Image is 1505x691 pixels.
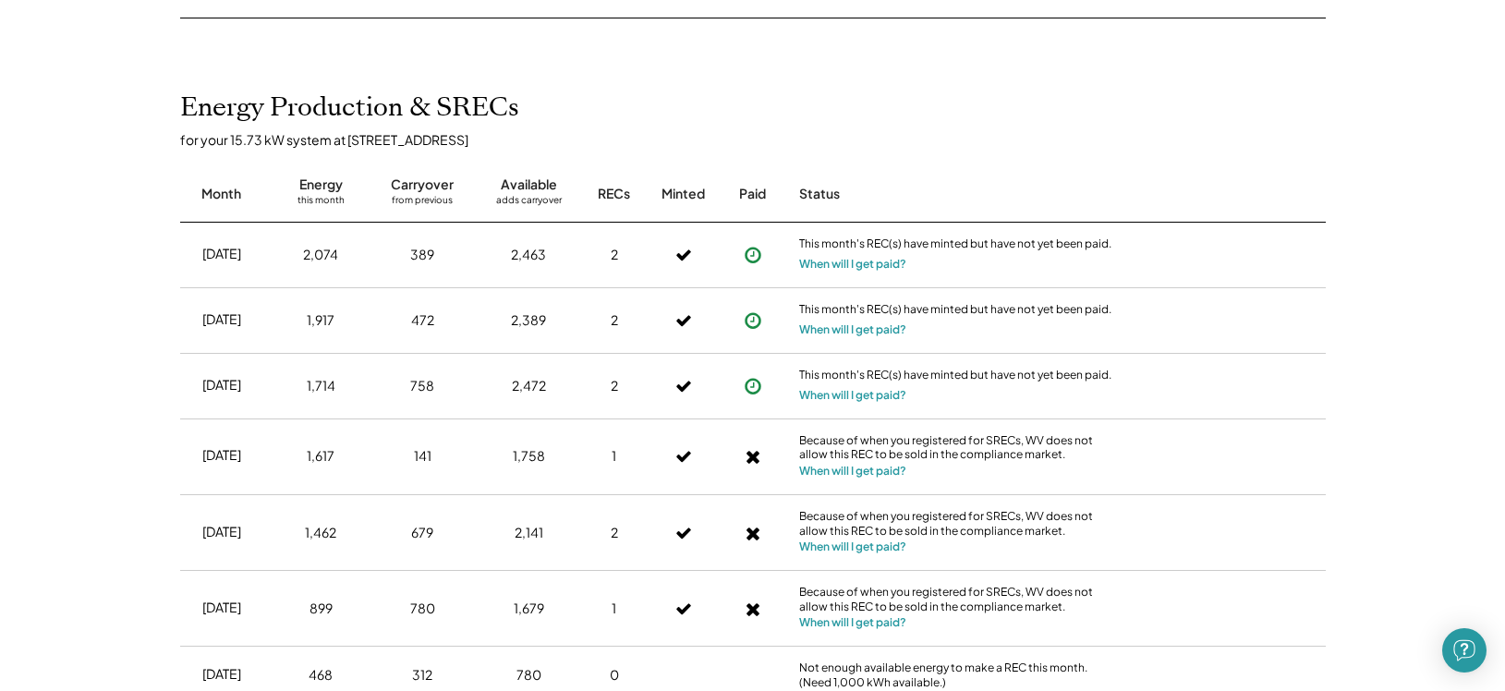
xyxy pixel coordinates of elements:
button: When will I get paid? [799,462,906,480]
div: 0 [610,666,619,685]
div: 1,714 [307,377,335,395]
div: 389 [410,246,434,264]
div: Because of when you registered for SRECs, WV does not allow this REC to be sold in the compliance... [799,509,1113,538]
div: 1,758 [513,447,545,466]
div: Because of when you registered for SRECs, WV does not allow this REC to be sold in the compliance... [799,433,1113,462]
div: Paid [739,185,766,203]
div: 2,074 [303,246,338,264]
div: [DATE] [202,245,241,263]
div: [DATE] [202,446,241,465]
div: Available [501,176,557,194]
div: 312 [412,666,432,685]
div: RECs [598,185,630,203]
div: [DATE] [202,665,241,684]
div: This month's REC(s) have minted but have not yet been paid. [799,368,1113,386]
div: 2 [611,377,618,395]
div: from previous [392,194,453,212]
div: Carryover [391,176,454,194]
div: 1,617 [307,447,334,466]
div: 780 [516,666,541,685]
div: Not enough available energy to make a REC this month. (Need 1,000 kWh available.) [799,661,1113,689]
button: Payment approved, but not yet initiated. [739,307,767,334]
div: Because of when you registered for SRECs, WV does not allow this REC to be sold in the compliance... [799,585,1113,613]
div: 2 [611,311,618,330]
div: This month's REC(s) have minted but have not yet been paid. [799,302,1113,321]
div: for your 15.73 kW system at [STREET_ADDRESS] [180,131,1344,148]
div: [DATE] [202,523,241,541]
h2: Energy Production & SRECs [180,92,519,124]
button: Payment approved, but not yet initiated. [739,442,767,470]
div: Energy [299,176,343,194]
div: Open Intercom Messenger [1442,628,1487,673]
button: When will I get paid? [799,613,906,632]
div: 468 [309,666,333,685]
div: 2,463 [511,246,546,264]
button: Payment approved, but not yet initiated. [739,241,767,269]
div: 758 [410,377,434,395]
button: Payment approved, but not yet initiated. [739,519,767,547]
div: 2,389 [511,311,546,330]
div: adds carryover [496,194,562,212]
div: [DATE] [202,310,241,329]
div: 141 [414,447,431,466]
div: 1 [612,600,616,618]
div: 2,141 [515,524,543,542]
div: [DATE] [202,376,241,394]
div: 1 [612,447,616,466]
button: Payment approved, but not yet initiated. [739,372,767,400]
div: this month [297,194,345,212]
div: Status [799,185,1113,203]
div: 2 [611,246,618,264]
div: 1,679 [514,600,544,618]
div: [DATE] [202,599,241,617]
div: 2 [611,524,618,542]
div: 1,462 [305,524,336,542]
div: 780 [410,600,435,618]
div: 679 [411,524,433,542]
div: 1,917 [307,311,334,330]
button: When will I get paid? [799,386,906,405]
button: Payment approved, but not yet initiated. [739,595,767,623]
div: Minted [661,185,705,203]
div: 472 [411,311,434,330]
div: Month [201,185,241,203]
div: 899 [309,600,333,618]
button: When will I get paid? [799,321,906,339]
div: 2,472 [512,377,546,395]
button: When will I get paid? [799,255,906,273]
div: This month's REC(s) have minted but have not yet been paid. [799,236,1113,255]
button: When will I get paid? [799,538,906,556]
